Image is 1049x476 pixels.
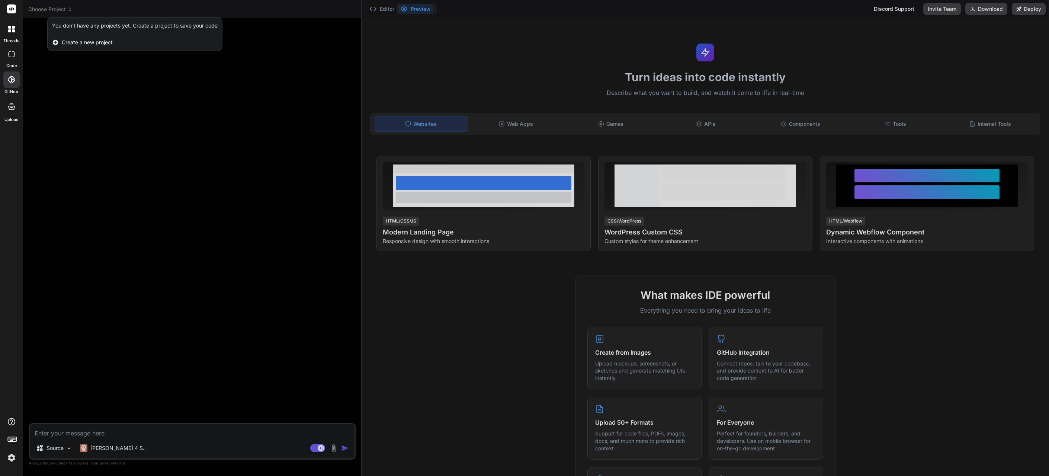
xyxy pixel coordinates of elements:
[4,89,18,95] label: GitHub
[52,22,218,29] div: You don't have any projects yet. Create a project to save your code
[4,116,19,123] label: Upload
[62,39,113,46] span: Create a new project
[6,63,17,69] label: code
[5,451,18,464] img: settings
[3,38,19,44] label: threads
